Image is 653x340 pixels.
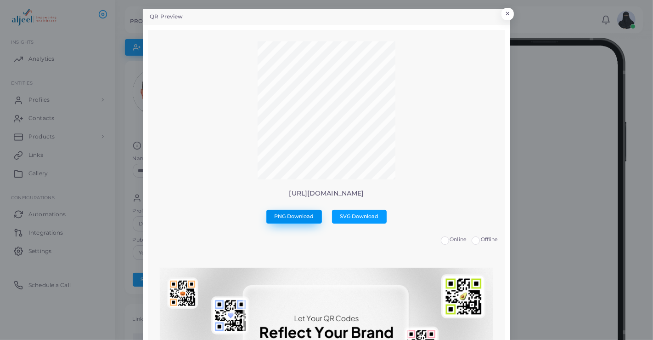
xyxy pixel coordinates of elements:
[450,236,467,242] span: Online
[481,236,498,242] span: Offline
[266,210,322,224] button: PNG Download
[340,213,379,219] span: SVG Download
[501,8,514,20] button: Close
[155,190,498,197] p: [URL][DOMAIN_NAME]
[150,13,183,21] h5: QR Preview
[275,213,314,219] span: PNG Download
[332,210,387,224] button: SVG Download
